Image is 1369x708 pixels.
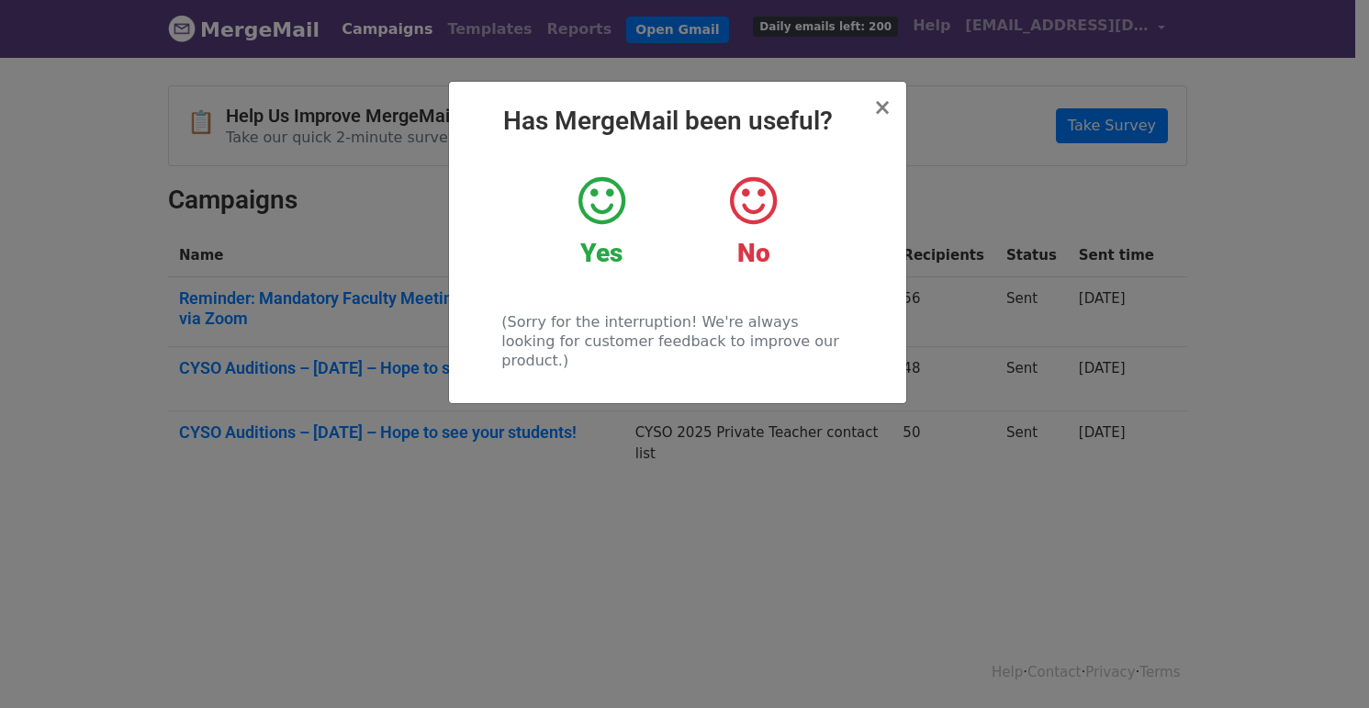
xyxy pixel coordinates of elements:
[873,95,892,120] span: ×
[873,96,892,118] button: Close
[737,238,770,268] strong: No
[540,174,664,269] a: Yes
[580,238,623,268] strong: Yes
[501,312,853,370] p: (Sorry for the interruption! We're always looking for customer feedback to improve our product.)
[691,174,815,269] a: No
[464,106,892,137] h2: Has MergeMail been useful?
